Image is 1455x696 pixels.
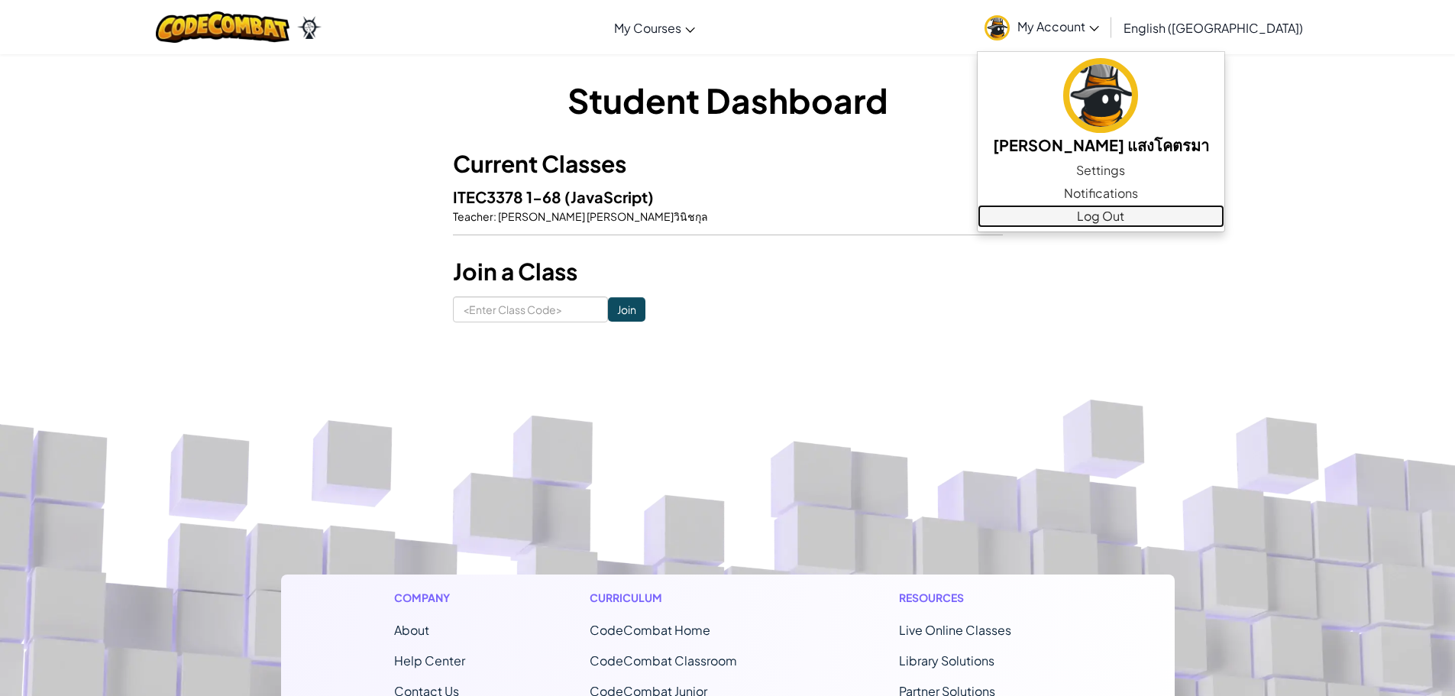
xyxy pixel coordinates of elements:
a: Library Solutions [899,652,994,668]
a: My Account [977,3,1107,51]
span: Notifications [1064,184,1138,202]
a: English ([GEOGRAPHIC_DATA]) [1116,7,1311,48]
span: : [493,209,496,223]
img: CodeCombat logo [156,11,289,43]
a: Notifications [978,182,1224,205]
h1: Student Dashboard [453,76,1003,124]
span: ITEC3378 1-68 [453,187,564,206]
span: Teacher [453,209,493,223]
h1: Company [394,590,465,606]
a: About [394,622,429,638]
span: My Account [1017,18,1099,34]
img: avatar [1063,58,1138,133]
span: My Courses [614,20,681,36]
h3: Join a Class [453,254,1003,289]
a: My Courses [606,7,703,48]
h1: Curriculum [590,590,774,606]
h1: Resources [899,590,1062,606]
img: Ozaria [297,16,322,39]
a: Live Online Classes [899,622,1011,638]
h3: Current Classes [453,147,1003,181]
img: avatar [985,15,1010,40]
span: [PERSON_NAME] [PERSON_NAME]วินิชกุล [496,209,708,223]
span: English ([GEOGRAPHIC_DATA]) [1124,20,1303,36]
span: CodeCombat Home [590,622,710,638]
h5: [PERSON_NAME] แสงโคตรมา [993,133,1209,157]
a: Log Out [978,205,1224,228]
input: <Enter Class Code> [453,296,608,322]
a: CodeCombat Classroom [590,652,737,668]
a: [PERSON_NAME] แสงโคตรมา [978,56,1224,159]
input: Join [608,297,645,322]
a: Settings [978,159,1224,182]
a: Help Center [394,652,465,668]
span: (JavaScript) [564,187,654,206]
